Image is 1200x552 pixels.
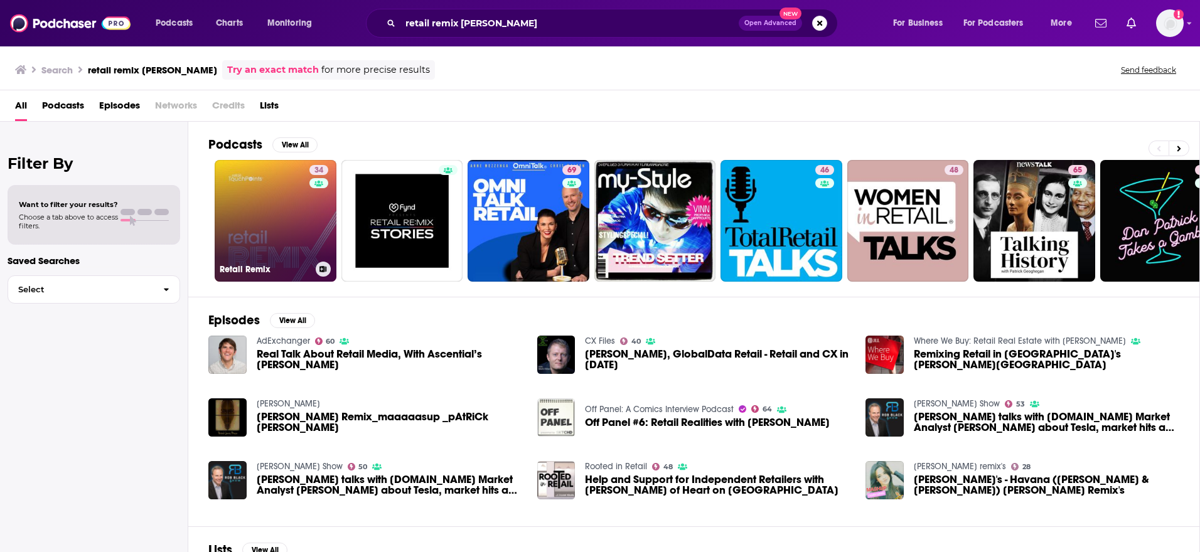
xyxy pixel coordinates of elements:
[1016,401,1025,407] span: 53
[1156,9,1184,37] button: Show profile menu
[1156,9,1184,37] img: User Profile
[208,137,262,152] h2: Podcasts
[914,336,1126,346] a: Where We Buy: Retail Real Estate with James Cook
[537,336,576,374] img: Patrick O'Brien, GlobalData Retail - Retail and CX in 2019
[815,165,834,175] a: 46
[652,463,673,470] a: 48
[208,398,247,437] img: Rhianna Rudeboy_Brushbeat Remix_maaaaasup _pAtRiCk jArViS
[751,405,772,413] a: 64
[147,13,209,33] button: open menu
[820,164,829,177] span: 46
[884,13,958,33] button: open menu
[220,264,311,275] h3: Retail Remix
[585,349,850,370] span: [PERSON_NAME], GlobalData Retail - Retail and CX in [DATE]
[1011,463,1031,470] a: 28
[260,95,279,121] a: Lists
[914,411,1179,433] span: [PERSON_NAME] talks with [DOMAIN_NAME] Market Analyst [PERSON_NAME] about Tesla, market hits a lu...
[42,95,84,121] a: Podcasts
[585,336,615,346] a: CX Files
[1005,400,1025,408] a: 53
[973,160,1095,282] a: 65
[212,95,245,121] span: Credits
[216,14,243,32] span: Charts
[744,20,796,26] span: Open Advanced
[585,349,850,370] a: Patrick O'Brien, GlobalData Retail - Retail and CX in 2019
[257,474,522,496] a: Rob Black talks with Briefing.com Market Analyst Patrick O’Hare about Tesla, market hits a lull, ...
[215,160,336,282] a: 34Retail Remix
[257,349,522,370] a: Real Talk About Retail Media, With Ascential’s Patrick Miller
[865,398,904,437] img: Rob Black talks with Briefing.com Market Analyst Patrick O’Hare about Tesla, market hits a lull, ...
[1174,9,1184,19] svg: Add a profile image
[1022,464,1031,470] span: 28
[88,64,217,76] h3: retail remix [PERSON_NAME]
[19,213,118,230] span: Choose a tab above to access filters.
[721,160,842,282] a: 46
[1068,165,1087,175] a: 65
[321,63,430,77] span: for more precise results
[208,461,247,499] img: Rob Black talks with Briefing.com Market Analyst Patrick O’Hare about Tesla, market hits a lull, ...
[585,417,830,428] a: Off Panel #6: Retail Realities with Patrick Brower
[208,312,315,328] a: EpisodesView All
[945,165,963,175] a: 48
[865,461,904,499] img: Mashup's - Havana (Camila Cabello & Patrick Patrikios) Deejay Master P Remix's
[19,200,118,209] span: Want to filter your results?
[763,406,772,412] span: 64
[1122,13,1141,34] a: Show notifications dropdown
[99,95,140,121] a: Episodes
[257,336,310,346] a: AdExchanger
[847,160,969,282] a: 48
[537,398,576,437] img: Off Panel #6: Retail Realities with Patrick Brower
[567,164,576,177] span: 69
[378,9,850,38] div: Search podcasts, credits, & more...
[585,461,647,472] a: Rooted in Retail
[468,160,589,282] a: 69
[663,464,673,470] span: 48
[914,474,1179,496] span: [PERSON_NAME]'s - Havana ([PERSON_NAME] & [PERSON_NAME]) [PERSON_NAME] Remix's
[208,336,247,374] a: Real Talk About Retail Media, With Ascential’s Patrick Miller
[208,13,250,33] a: Charts
[208,312,260,328] h2: Episodes
[314,164,323,177] span: 34
[326,339,335,344] span: 60
[914,349,1179,370] a: Remixing Retail in Silicon Valley's Santana Row
[156,14,193,32] span: Podcasts
[585,404,734,415] a: Off Panel: A Comics Interview Podcast
[272,137,318,152] button: View All
[8,255,180,267] p: Saved Searches
[955,13,1042,33] button: open menu
[537,461,576,499] img: Help and Support for Independent Retailers with Patrick Keiser of Heart on Main Street
[348,463,368,470] a: 50
[620,337,641,345] a: 40
[585,474,850,496] span: Help and Support for Independent Retailers with [PERSON_NAME] of Heart on [GEOGRAPHIC_DATA]
[267,14,312,32] span: Monitoring
[585,474,850,496] a: Help and Support for Independent Retailers with Patrick Keiser of Heart on Main Street
[358,464,367,470] span: 50
[400,13,739,33] input: Search podcasts, credits, & more...
[257,474,522,496] span: [PERSON_NAME] talks with [DOMAIN_NAME] Market Analyst [PERSON_NAME] about Tesla, market hits a lu...
[950,164,958,177] span: 48
[779,8,802,19] span: New
[963,14,1024,32] span: For Podcasters
[562,165,581,175] a: 69
[1117,65,1180,75] button: Send feedback
[227,63,319,77] a: Try an exact match
[914,461,1006,472] a: Deejay Master P remix's
[10,11,131,35] a: Podchaser - Follow, Share and Rate Podcasts
[257,411,522,433] a: Rhianna Rudeboy_Brushbeat Remix_maaaaasup _pAtRiCk jArViS
[257,411,522,433] span: [PERSON_NAME] Remix_maaaaasup _pAtRiCk [PERSON_NAME]
[865,336,904,374] img: Remixing Retail in Silicon Valley's Santana Row
[914,411,1179,433] a: Rob Black talks with Briefing.com Market Analyst Patrick O’Hare about Tesla, market hits a lull, ...
[15,95,27,121] span: All
[257,398,320,409] a: pAtRiCk jArViS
